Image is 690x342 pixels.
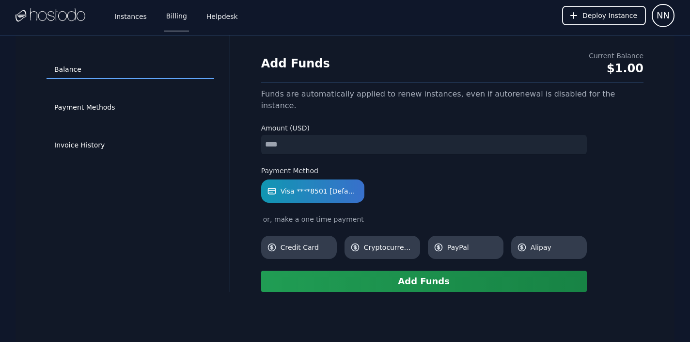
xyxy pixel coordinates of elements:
[281,243,331,252] span: Credit Card
[16,8,85,23] img: Logo
[47,136,214,155] a: Invoice History
[589,51,643,61] div: Current Balance
[281,186,359,196] span: Visa ****8501 [Default]
[47,61,214,79] a: Balance
[364,243,414,252] span: Cryptocurrency
[261,56,330,71] h1: Add Funds
[47,98,214,117] a: Payment Methods
[447,243,498,252] span: PayPal
[261,214,587,224] div: or, make a one time payment
[261,88,643,112] div: Funds are automatically applied to renew instances, even if autorenewal is disabled for the insta...
[261,271,587,292] button: Add Funds
[582,11,637,20] span: Deploy Instance
[657,9,670,22] span: NN
[652,4,674,27] button: User menu
[562,6,646,25] button: Deploy Instance
[261,123,587,133] label: Amount (USD)
[261,166,587,176] label: Payment Method
[589,61,643,76] div: $1.00
[531,243,581,252] span: Alipay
